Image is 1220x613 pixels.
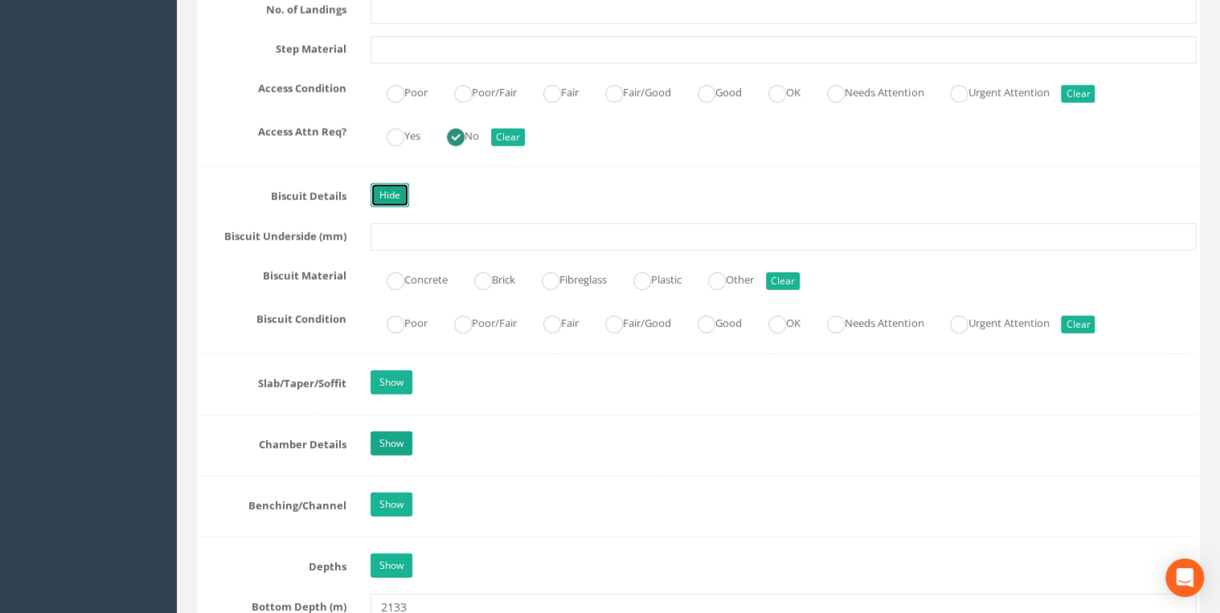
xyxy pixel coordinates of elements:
[526,267,607,290] label: Fibreglass
[371,80,428,103] label: Poor
[682,310,742,333] label: Good
[692,267,754,290] label: Other
[371,267,448,290] label: Concrete
[1061,85,1095,103] button: Clear
[589,310,671,333] label: Fair/Good
[752,310,800,333] label: OK
[934,310,1049,333] label: Urgent Attention
[527,80,579,103] label: Fair
[189,36,358,57] label: Step Material
[682,80,742,103] label: Good
[189,492,358,513] label: Benching/Channel
[371,310,428,333] label: Poor
[189,431,358,452] label: Chamber Details
[371,431,412,456] a: Show
[1165,558,1204,597] div: Open Intercom Messenger
[371,554,412,578] a: Show
[371,492,412,517] a: Show
[189,370,358,391] label: Slab/Taper/Soffit
[189,223,358,244] label: Biscuit Underside (mm)
[811,310,923,333] label: Needs Attention
[811,80,923,103] label: Needs Attention
[491,129,525,146] button: Clear
[438,310,517,333] label: Poor/Fair
[431,123,479,146] label: No
[189,306,358,327] label: Biscuit Condition
[189,554,358,574] label: Depths
[934,80,1049,103] label: Urgent Attention
[189,183,358,204] label: Biscuit Details
[189,119,358,140] label: Access Attn Req?
[189,263,358,284] label: Biscuit Material
[527,310,579,333] label: Fair
[438,80,517,103] label: Poor/Fair
[458,267,515,290] label: Brick
[371,183,409,207] a: Hide
[189,76,358,96] label: Access Condition
[617,267,682,290] label: Plastic
[1061,316,1095,333] button: Clear
[589,80,671,103] label: Fair/Good
[371,370,412,394] a: Show
[766,272,800,290] button: Clear
[752,80,800,103] label: OK
[371,123,420,146] label: Yes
